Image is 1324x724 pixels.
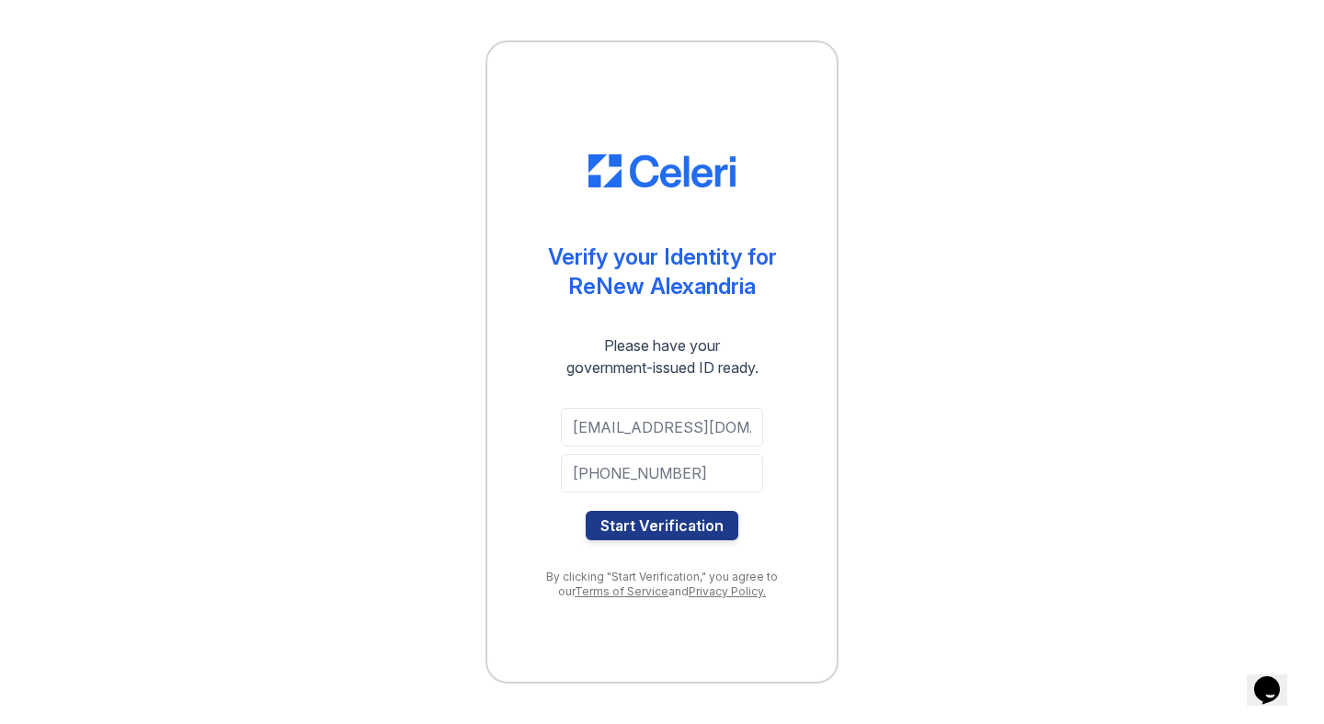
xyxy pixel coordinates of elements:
[524,570,800,599] div: By clicking "Start Verification," you agree to our and
[561,408,763,447] input: Email
[561,454,763,492] input: Phone
[548,243,777,301] div: Verify your Identity for ReNew Alexandria
[586,511,738,540] button: Start Verification
[588,154,736,187] img: CE_Logo_Blue-a8612792a0a2168367f1c8372b55b34899dd931a85d93a1a3d3e32e68fde9ad4.png
[533,334,792,379] div: Please have your government-issued ID ready.
[689,584,766,598] a: Privacy Policy.
[575,584,668,598] a: Terms of Service
[1247,650,1306,706] iframe: chat widget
